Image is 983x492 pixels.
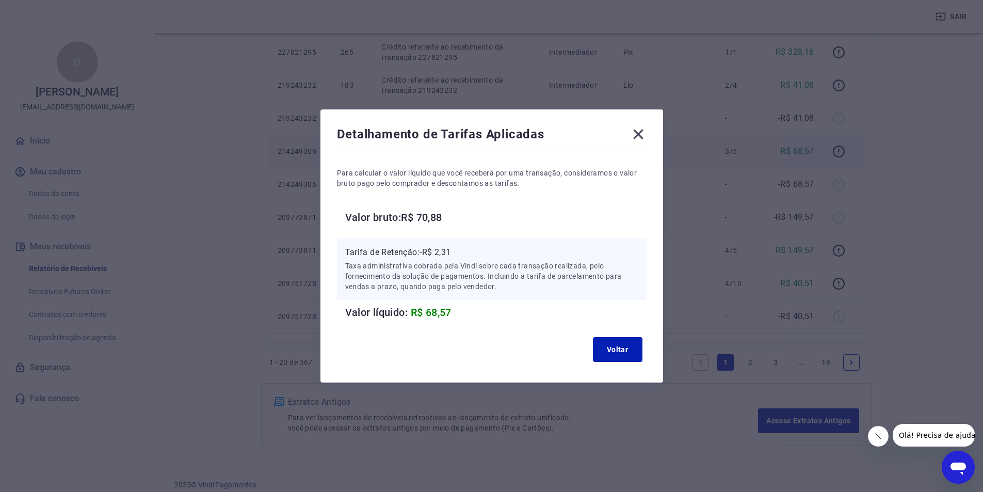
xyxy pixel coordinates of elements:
[942,451,975,484] iframe: Botão para abrir a janela de mensagens
[337,126,647,147] div: Detalhamento de Tarifas Aplicadas
[345,261,638,292] p: Taxa administrativa cobrada pela Vindi sobre cada transação realizada, pelo fornecimento da soluç...
[337,168,647,188] p: Para calcular o valor líquido que você receberá por uma transação, consideramos o valor bruto pag...
[345,304,647,321] h6: Valor líquido:
[345,246,638,259] p: Tarifa de Retenção: -R$ 2,31
[593,337,642,362] button: Voltar
[345,209,647,226] h6: Valor bruto: R$ 70,88
[868,426,889,447] iframe: Fechar mensagem
[411,306,452,319] span: R$ 68,57
[893,424,975,447] iframe: Mensagem da empresa
[6,7,87,15] span: Olá! Precisa de ajuda?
